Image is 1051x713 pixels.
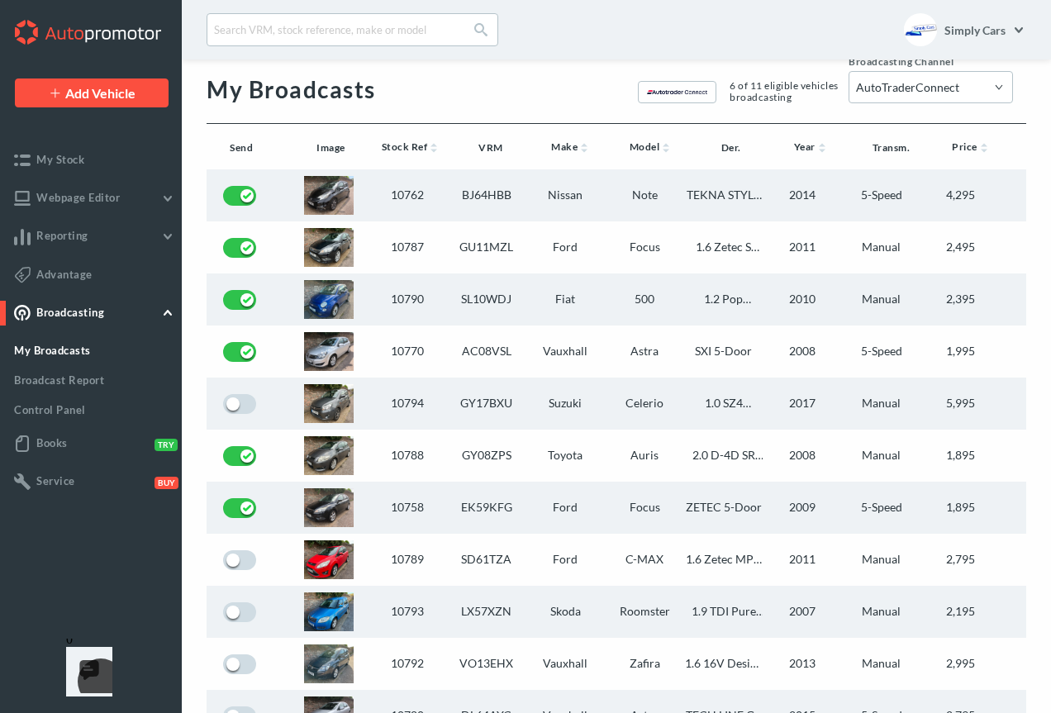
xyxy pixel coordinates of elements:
[474,23,487,36] input: Submit
[65,85,136,101] span: Add Vehicle
[921,397,1001,411] div: 5,995
[447,449,526,463] div: GY08ZPS
[151,437,175,450] button: Try
[763,501,842,515] div: 2009
[382,140,441,153] a: Stock Ref
[447,657,526,671] div: VO13EHX
[369,657,448,671] div: 10792
[921,345,1001,359] div: 1,995
[605,240,684,254] div: Focus
[944,13,1026,46] a: Simply Cars
[605,292,684,307] div: 500
[921,605,1001,619] div: 2,195
[684,345,763,359] span: SXI 5-Door
[447,553,526,567] div: SD61TZA
[921,240,1001,254] div: 2,495
[578,141,591,154] img: sortdefaultarrow.svg
[842,292,921,307] div: Manual
[526,553,606,567] div: Ford
[684,553,763,567] span: 1.6 Zetec MPV 5dr Petrol Manual Euro 5 (105 ps)
[921,501,1001,515] div: 1,895
[684,397,763,411] span: 1.0 SZ4 Hatchback 5dr Petrol Manual Euro 6 (68 ps)
[369,397,448,411] div: 10794
[36,229,88,242] span: Reporting
[304,436,354,475] img: 57f82be2-026a-9b01-1a2e-d3637ff98a4f.jpg
[304,280,354,319] img: 87f1c8cf-b1f3-85cf-6b89-c441c5843f11.jpg
[369,449,448,463] div: 10788
[304,644,354,683] img: d86e8e03-5ac5-e03f-2b24-0a5bcc135a09.jpg
[921,657,1001,671] div: 2,995
[155,477,178,489] span: Buy
[15,78,169,107] a: Add Vehicle
[921,188,1001,202] div: 4,295
[763,240,842,254] div: 2011
[605,657,684,671] div: Zafira
[57,639,128,710] iframe: Front Chat
[842,397,921,411] div: Manual
[526,605,606,619] div: Skoda
[36,268,93,281] span: Advantage
[447,240,526,254] div: GU11MZL
[977,141,991,154] img: sortdefaultarrow.svg
[14,373,104,387] span: Broadcast Report
[842,501,921,515] div: 5-Speed
[36,474,75,487] span: Service
[630,140,673,153] a: Model
[842,657,921,671] div: Manual
[526,449,606,463] div: Toyota
[684,657,763,671] span: 1.6 16V Design MPV 5dr Petrol Manual Euro 5 (SNav) (115 ps)
[605,188,684,202] div: Note
[816,141,829,154] img: sortdefaultarrow.svg
[447,292,526,307] div: SL10WDJ
[684,292,763,307] span: 1.2 Pop Hatchback 3dr Petrol Manual Euro 5 (s/s) (69 bhp)
[2,339,182,359] a: My Broadcasts
[369,292,448,307] div: 10790
[155,439,178,451] span: Try
[659,141,673,154] img: sortdefaultarrow.svg
[763,188,842,202] div: 2014
[763,449,842,463] div: 2008
[763,553,842,567] div: 2011
[36,436,68,449] span: Books
[447,501,526,515] div: EK59KFG
[14,403,86,416] span: Control Panel
[36,153,84,166] span: My Stock
[447,345,526,359] div: AC08VSL
[2,368,182,388] a: Broadcast Report
[526,240,606,254] div: Ford
[842,188,921,202] div: 5-Speed
[684,605,763,619] span: 1.9 TDI Pure Drive 2 MPV 5dr Diesel Manual (139 g/km, 105 bhp)
[304,384,354,423] img: 107a8426-7697-eb3c-b52d-7f7e9de0db2d.jpg
[605,553,684,567] div: C-MAX
[605,501,684,515] div: Focus
[763,292,842,307] div: 2010
[369,501,448,515] div: 10758
[526,657,606,671] div: Vauxhall
[842,553,921,567] div: Manual
[842,605,921,619] div: Manual
[952,140,991,153] a: Price
[842,240,921,254] div: Manual
[207,75,376,103] h1: My Broadcasts
[207,13,498,46] div: Search by name, status and VRM
[763,657,842,671] div: 2013
[230,141,253,154] a: Send
[921,449,1001,463] div: 1,895
[369,605,448,619] div: 10793
[369,345,448,359] div: 10770
[2,398,182,418] a: Control Panel
[447,188,526,202] div: BJ64HBB
[304,540,354,579] img: 14cb1848-4cb9-f526-5351-5fec668c2121.jpg
[478,141,503,154] a: VRM
[447,605,526,619] div: LX57XZN
[304,488,354,527] img: 32a92b7b-3596-a7ef-a6c7-b4312a22bca0.jpg
[684,501,763,515] span: ZETEC 5-Door
[369,188,448,202] div: 10762
[721,141,741,154] a: Der.
[36,191,120,204] span: Webpage Editor
[304,592,354,631] img: ed562a3e-5183-23c0-b857-ad4870a0865d.jpg
[763,397,842,411] div: 2017
[304,228,354,267] img: 104dcde7-0835-7c8e-002e-57e9e5d0cb1e.jpg
[369,553,448,567] div: 10789
[684,188,763,202] span: TEKNA STYLE DIG-S 5-Door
